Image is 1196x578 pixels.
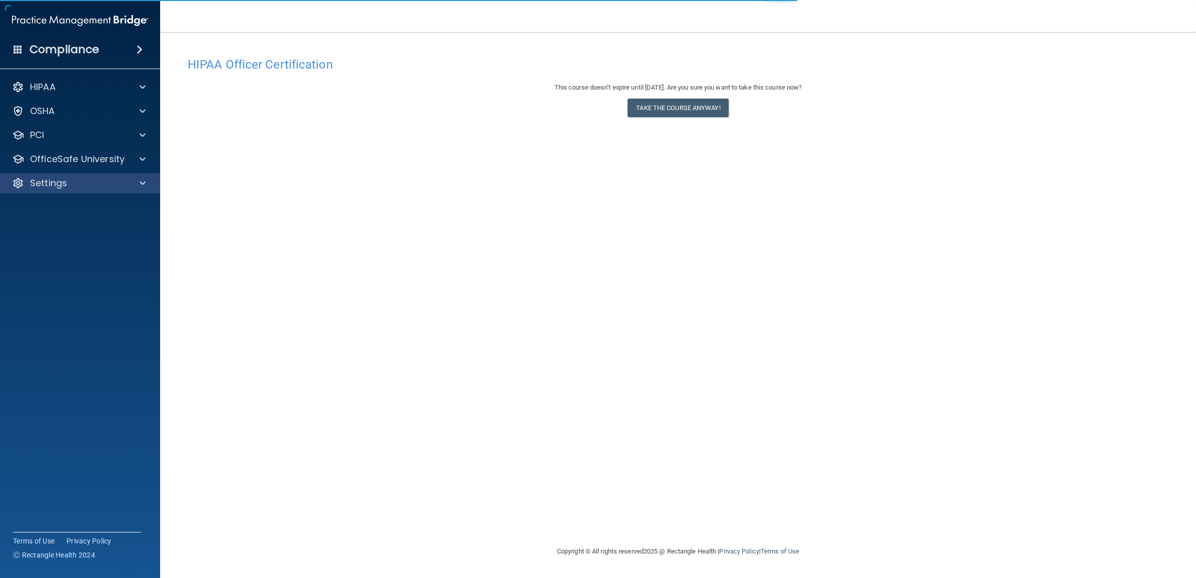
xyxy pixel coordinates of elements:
a: Privacy Policy [719,547,759,555]
p: Settings [30,177,67,189]
div: Copyright © All rights reserved 2025 @ Rectangle Health | | [495,535,861,567]
a: OSHA [12,105,146,117]
a: Settings [12,177,146,189]
p: HIPAA [30,81,56,93]
a: PCI [12,129,146,141]
a: HIPAA [12,81,146,93]
a: Terms of Use [13,536,55,546]
button: Take the course anyway! [628,99,728,117]
p: OSHA [30,105,55,117]
a: Terms of Use [761,547,799,555]
div: This course doesn’t expire until [DATE]. Are you sure you want to take this course now? [188,82,1168,94]
p: PCI [30,129,44,141]
h4: HIPAA Officer Certification [188,58,1168,71]
a: Privacy Policy [67,536,112,546]
span: Ⓒ Rectangle Health 2024 [13,550,95,560]
img: PMB logo [12,11,148,31]
a: OfficeSafe University [12,153,146,165]
h4: Compliance [30,43,99,57]
p: OfficeSafe University [30,153,125,165]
